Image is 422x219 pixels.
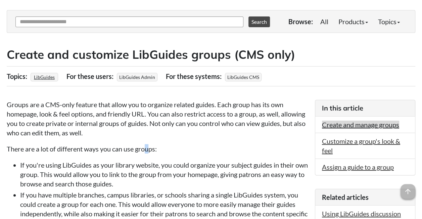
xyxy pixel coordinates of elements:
span: Related articles [322,193,369,201]
p: Groups are a CMS-only feature that allow you to organize related guides. Each group has its own h... [7,100,308,137]
a: Products [333,15,373,28]
a: All [315,15,333,28]
h3: In this article [322,103,408,113]
div: For these systems: [166,70,223,83]
a: Customize a group's look & feel [322,137,400,155]
li: If you're using LibGuides as your library website, you could organize your subject guides in thei... [20,160,308,188]
a: Assign a guide to a group [322,163,394,171]
a: arrow_upward [401,185,415,193]
p: Browse: [288,17,313,26]
button: Search [248,16,270,27]
h2: Create and customize LibGuides groups (CMS only) [7,46,415,63]
p: There are a lot of different ways you can use groups: [7,144,308,154]
a: Create and manage groups [322,121,399,129]
a: LibGuides [33,72,56,82]
div: Topics: [7,70,29,83]
span: arrow_upward [401,184,415,199]
span: LibGuides Admin [117,73,157,81]
div: For these users: [66,70,115,83]
span: LibGuides CMS [225,73,262,81]
a: Topics [373,15,405,28]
